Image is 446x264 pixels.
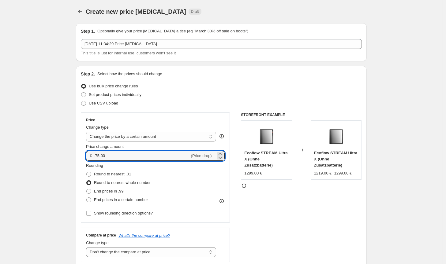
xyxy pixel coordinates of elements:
[254,124,279,148] img: ecoflow-stream-ultra-x-no_BG_1500x_022841c0-0e56-438b-be1e-915bf7d3b34d_80x.webp
[244,151,288,167] span: Ecoflow STREAM Ultra X (Ohne Zusatzbatterie)
[334,170,352,176] strike: 1299.00 €
[81,28,95,34] h2: Step 1.
[86,163,103,168] span: Rounding
[118,233,170,238] button: What's the compare at price?
[86,144,124,149] span: Price change amount
[324,124,348,148] img: ecoflow-stream-ultra-x-no_BG_1500x_022841c0-0e56-438b-be1e-915bf7d3b34d_80x.webp
[81,51,176,55] span: This title is just for internal use, customers won't see it
[314,151,358,167] span: Ecoflow STREAM Ultra X (Ohne Zusatzbatterie)
[81,39,362,49] input: 30% off holiday sale
[97,71,162,77] p: Select how the prices should change
[89,92,141,97] span: Set product prices individually
[86,125,109,130] span: Change type
[191,9,199,14] span: Draft
[94,151,189,161] input: -10.00
[241,112,362,117] h6: STOREFRONT EXAMPLE
[86,118,95,123] h3: Price
[94,211,153,215] span: Show rounding direction options?
[219,133,225,139] div: help
[89,101,118,105] span: Use CSV upload
[86,8,186,15] span: Create new price [MEDICAL_DATA]
[76,7,84,16] button: Price change jobs
[89,84,138,88] span: Use bulk price change rules
[94,189,124,193] span: End prices in .99
[94,197,148,202] span: End prices in a certain number
[97,28,248,34] p: Optionally give your price [MEDICAL_DATA] a title (eg "March 30% off sale on boots")
[314,170,332,176] div: 1219.00 €
[94,172,131,176] span: Round to nearest .01
[94,180,151,185] span: Round to nearest whole number
[86,240,109,245] span: Change type
[86,233,116,238] h3: Compare at price
[81,71,95,77] h2: Step 2.
[244,170,262,176] div: 1299.00 €
[191,153,212,158] span: (Price drop)
[90,153,92,158] span: €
